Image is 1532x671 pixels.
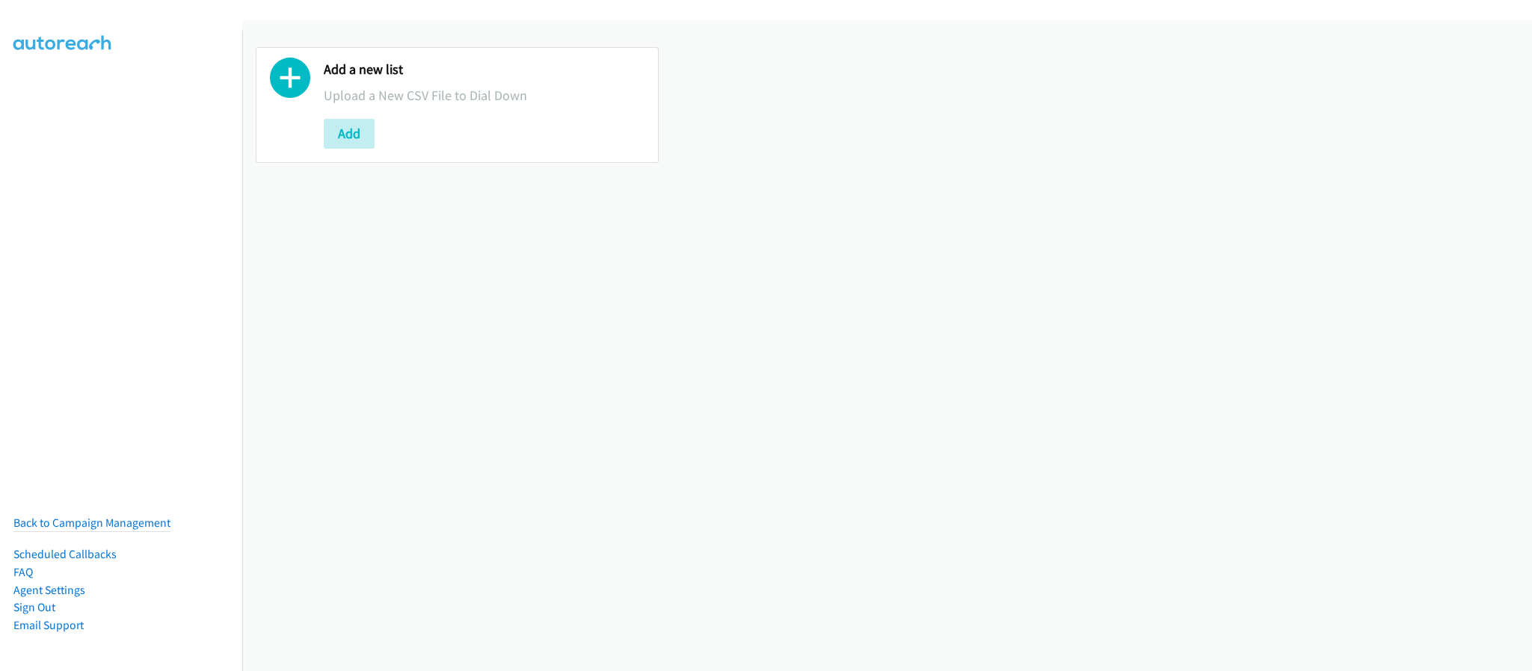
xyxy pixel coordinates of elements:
[13,547,117,561] a: Scheduled Callbacks
[324,119,375,149] button: Add
[13,600,55,614] a: Sign Out
[324,85,645,105] p: Upload a New CSV File to Dial Down
[13,516,170,530] a: Back to Campaign Management
[324,61,645,78] h2: Add a new list
[13,583,85,597] a: Agent Settings
[13,565,33,579] a: FAQ
[13,618,84,632] a: Email Support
